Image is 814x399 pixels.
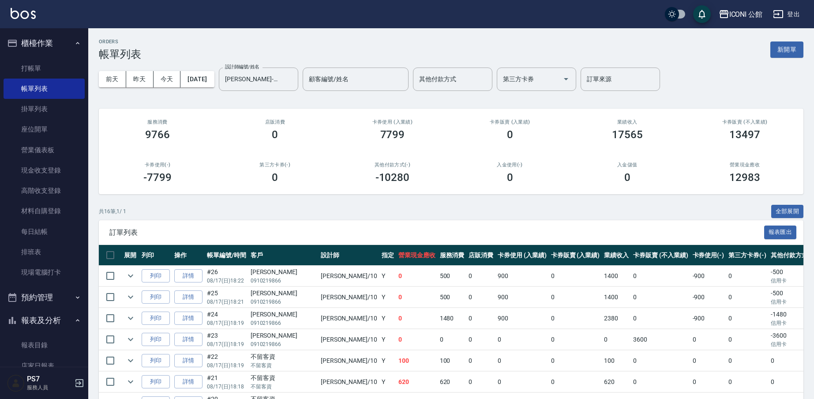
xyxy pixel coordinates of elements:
button: 列印 [142,375,170,389]
td: #25 [205,287,248,308]
td: 0 [726,372,769,392]
th: 列印 [139,245,172,266]
a: 詳情 [174,333,203,346]
td: 0 [495,372,549,392]
button: expand row [124,269,137,282]
td: 100 [438,350,467,371]
button: Open [559,72,573,86]
h2: 第三方卡券(-) [227,162,323,168]
td: Y [379,266,396,286]
p: 08/17 (日) 18:22 [207,277,246,285]
button: 前天 [99,71,126,87]
th: 營業現金應收 [396,245,438,266]
a: 打帳單 [4,58,85,79]
a: 店家日報表 [4,356,85,376]
td: 0 [631,287,690,308]
div: [PERSON_NAME] [251,331,316,340]
button: expand row [124,354,137,367]
td: Y [379,308,396,329]
a: 掛單列表 [4,99,85,119]
button: ICONI 公館 [715,5,766,23]
button: 全部展開 [771,205,804,218]
img: Person [7,374,25,392]
th: 操作 [172,245,205,266]
td: 620 [602,372,631,392]
td: 500 [438,266,467,286]
td: 0 [466,372,495,392]
th: 帳單編號/時間 [205,245,248,266]
td: 0 [690,350,727,371]
td: 0 [549,350,602,371]
th: 客戶 [248,245,319,266]
p: 08/17 (日) 18:19 [207,361,246,369]
h3: 17565 [612,128,643,141]
th: 業績收入 [602,245,631,266]
td: -900 [690,266,727,286]
div: [PERSON_NAME] [251,289,316,298]
td: 0 [466,329,495,350]
h2: 卡券使用 (入業績) [344,119,440,125]
td: 0 [396,287,438,308]
h2: 營業現金應收 [697,162,793,168]
td: 0 [549,308,602,329]
button: expand row [124,333,137,346]
a: 排班表 [4,242,85,262]
h3: 9766 [145,128,170,141]
button: 列印 [142,354,170,368]
a: 報表目錄 [4,335,85,355]
button: 報表匯出 [764,226,797,239]
td: 0 [396,329,438,350]
button: 列印 [142,333,170,346]
td: [PERSON_NAME] /10 [319,350,379,371]
button: 今天 [154,71,181,87]
th: 服務消費 [438,245,467,266]
td: 0 [726,308,769,329]
td: 0 [549,287,602,308]
td: 1480 [438,308,467,329]
a: 詳情 [174,312,203,325]
td: 620 [438,372,467,392]
h2: ORDERS [99,39,141,45]
a: 詳情 [174,290,203,304]
td: 0 [466,266,495,286]
a: 帳單列表 [4,79,85,99]
p: 08/17 (日) 18:19 [207,340,246,348]
h3: 13497 [729,128,760,141]
td: 0 [495,350,549,371]
td: #24 [205,308,248,329]
td: 900 [495,287,549,308]
p: 0910219866 [251,298,316,306]
button: 登出 [769,6,803,23]
td: 0 [726,329,769,350]
h5: PS7 [27,375,72,384]
td: 0 [438,329,467,350]
p: 08/17 (日) 18:19 [207,319,246,327]
button: 列印 [142,269,170,283]
td: Y [379,372,396,392]
button: 列印 [142,312,170,325]
td: 0 [631,350,690,371]
p: 0910219866 [251,319,316,327]
a: 詳情 [174,354,203,368]
h3: 0 [624,171,630,184]
h2: 業績收入 [579,119,675,125]
td: 0 [549,266,602,286]
td: 0 [631,308,690,329]
td: #22 [205,350,248,371]
h2: 卡券販賣 (入業績) [461,119,558,125]
th: 第三方卡券(-) [726,245,769,266]
td: 0 [396,266,438,286]
td: 100 [602,350,631,371]
th: 店販消費 [466,245,495,266]
td: 0 [690,372,727,392]
th: 卡券販賣 (不入業績) [631,245,690,266]
button: 報表及分析 [4,309,85,332]
h3: -10280 [375,171,410,184]
td: [PERSON_NAME] /10 [319,329,379,350]
img: Logo [11,8,36,19]
th: 卡券販賣 (入業績) [549,245,602,266]
p: 0910219866 [251,277,316,285]
button: save [693,5,711,23]
td: 3600 [631,329,690,350]
a: 現場電腦打卡 [4,262,85,282]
